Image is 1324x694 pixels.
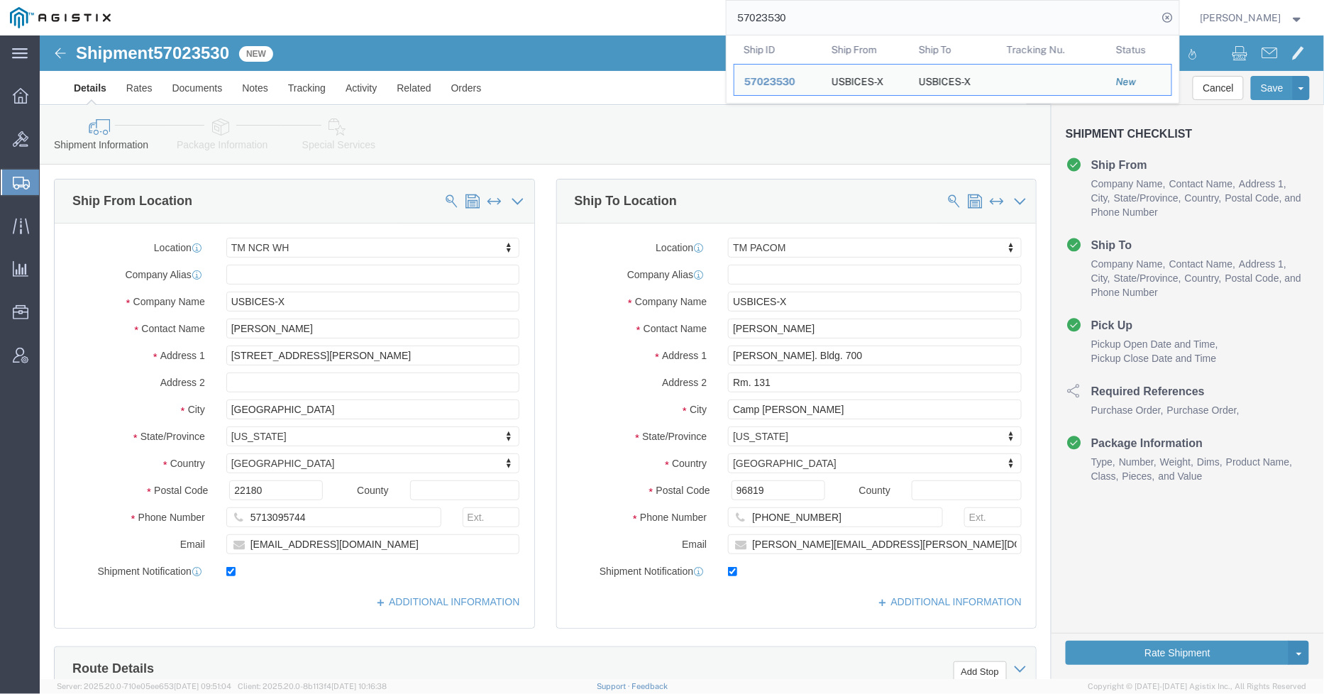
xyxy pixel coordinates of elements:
img: logo [10,7,111,28]
div: New [1116,75,1162,89]
th: Ship ID [734,35,822,64]
span: Client: 2025.20.0-8b113f4 [238,682,387,690]
input: Search for shipment number, reference number [727,1,1158,35]
button: [PERSON_NAME] [1200,9,1305,26]
span: [DATE] 09:51:04 [174,682,231,690]
table: Search Results [734,35,1179,103]
a: Feedback [632,682,668,690]
span: Server: 2025.20.0-710e05ee653 [57,682,231,690]
th: Status [1106,35,1172,64]
div: 57023530 [744,75,812,89]
div: USBICES-X [831,65,883,95]
span: Andrew Wacyra [1201,10,1281,26]
div: USBICES-X [919,65,971,95]
span: 57023530 [744,76,795,87]
span: Copyright © [DATE]-[DATE] Agistix Inc., All Rights Reserved [1088,681,1307,693]
iframe: FS Legacy Container [40,35,1324,679]
th: Ship From [821,35,909,64]
th: Tracking Nu. [996,35,1106,64]
a: Support [597,682,632,690]
span: [DATE] 10:16:38 [331,682,387,690]
th: Ship To [909,35,997,64]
